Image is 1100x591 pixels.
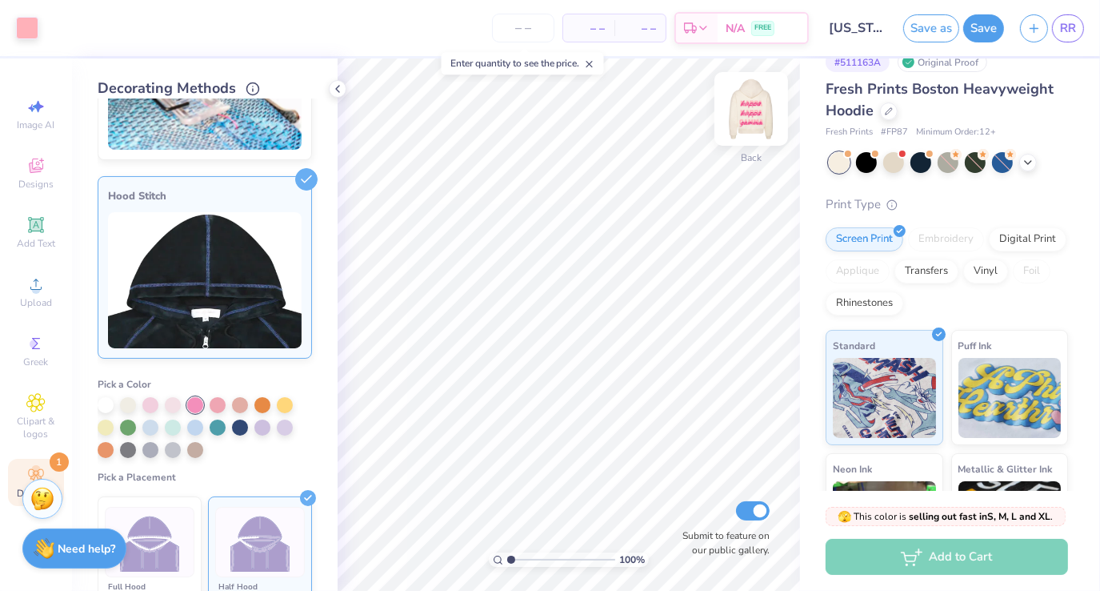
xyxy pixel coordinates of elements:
div: Foil [1013,259,1050,283]
span: Clipart & logos [8,415,64,440]
img: Metallic & Glitter Ink [958,481,1062,561]
img: Half Hood [230,513,290,573]
div: Embroidery [908,227,984,251]
div: Applique [826,259,890,283]
span: Pick a Placement [98,471,176,484]
span: Fresh Prints [826,126,873,139]
span: Fresh Prints Boston Heavyweight Hoodie [826,79,1054,120]
strong: Need help? [58,541,116,557]
span: Image AI [18,119,55,131]
label: Submit to feature on our public gallery. [674,529,770,557]
span: Standard [833,337,875,354]
input: – – [492,14,554,42]
span: FREE [754,22,771,34]
div: Screen Print [826,227,903,251]
img: Back [719,77,783,141]
strong: selling out fast in S, M, L and XL [910,510,1051,523]
div: Hood Stitch [108,187,302,206]
span: RR [1060,19,1076,38]
input: Untitled Design [817,12,895,44]
span: N/A [726,20,745,37]
span: 🫣 [838,509,852,525]
span: – – [573,20,605,37]
span: Neon Ink [833,460,872,477]
span: # FP87 [881,126,908,139]
div: # 511163A [826,52,890,72]
span: Upload [20,296,52,309]
div: Vinyl [963,259,1008,283]
span: Metallic & Glitter Ink [958,460,1053,477]
img: Hood Stitch [108,212,302,348]
img: Full Hood [120,513,180,573]
img: Puff Ink [958,358,1062,438]
button: Save as [903,14,959,42]
button: Save [963,14,1004,42]
span: Add Text [17,237,55,250]
div: Print Type [826,195,1068,214]
img: Standard [833,358,936,438]
span: 1 [50,452,69,472]
div: Rhinestones [826,291,903,316]
span: Designs [18,178,54,191]
div: Back [741,151,762,166]
span: – – [624,20,656,37]
img: Neon Ink [833,481,936,561]
span: This color is . [838,509,1054,524]
div: Digital Print [989,227,1066,251]
div: Decorating Methods [98,78,312,99]
div: Enter quantity to see the price. [442,52,604,74]
span: 100 % [619,553,645,567]
span: Puff Ink [958,337,992,354]
div: Original Proof [898,52,987,72]
a: RR [1052,14,1084,42]
div: Transfers [894,259,958,283]
span: Decorate [17,487,55,500]
span: Minimum Order: 12 + [916,126,996,139]
span: Greek [24,356,49,368]
span: Pick a Color [98,378,151,391]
